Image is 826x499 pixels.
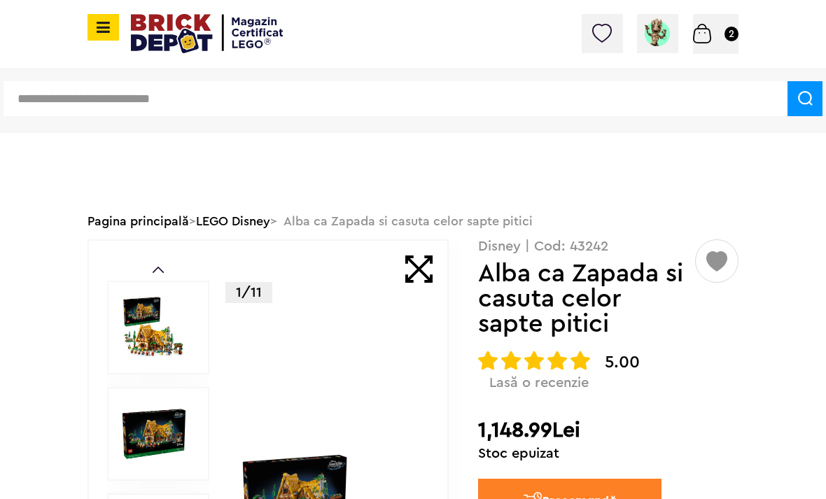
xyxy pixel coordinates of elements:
[547,351,567,370] img: Evaluare cu stele
[196,215,270,227] a: LEGO Disney
[570,351,590,370] img: Evaluare cu stele
[724,27,738,41] small: 2
[87,203,738,239] div: > > Alba ca Zapada si casuta celor sapte pitici
[225,282,272,303] p: 1/11
[87,215,189,227] a: Pagina principală
[478,239,738,253] p: Disney | Cod: 43242
[524,351,544,370] img: Evaluare cu stele
[478,418,738,443] h2: 1,148.99Lei
[478,351,498,370] img: Evaluare cu stele
[501,351,521,370] img: Evaluare cu stele
[153,267,164,273] a: Prev
[122,402,185,465] img: Alba ca Zapada si casuta celor sapte pitici
[489,374,589,391] span: Lasă o recenzie
[478,261,693,337] h1: Alba ca Zapada si casuta celor sapte pitici
[605,354,640,371] span: 5.00
[478,447,738,461] div: Stoc epuizat
[122,296,185,359] img: Alba ca Zapada si casuta celor sapte pitici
